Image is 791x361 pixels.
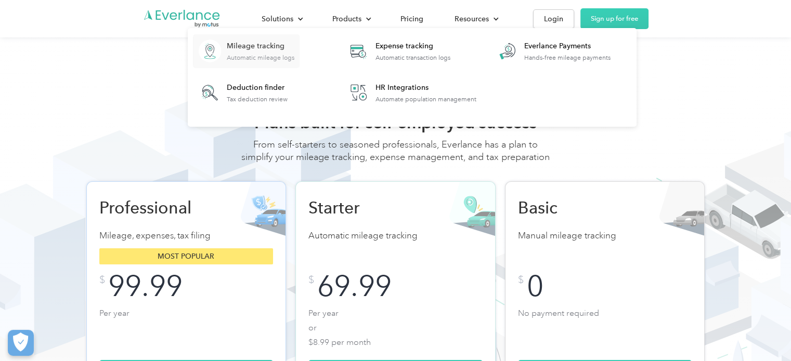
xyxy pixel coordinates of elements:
[375,96,476,103] div: Automate population management
[227,41,294,51] div: Mileage tracking
[251,10,312,28] div: Solutions
[400,12,423,25] div: Pricing
[99,275,105,285] div: $
[518,197,627,218] h2: Basic
[99,197,209,218] h2: Professional
[262,12,293,25] div: Solutions
[444,10,507,28] div: Resources
[193,34,300,68] a: Mileage trackingAutomatic mileage logs
[108,275,183,298] div: 99.99
[332,12,361,25] div: Products
[317,275,392,298] div: 69.99
[375,54,450,61] div: Automatic transaction logs
[527,275,543,298] div: 0
[99,306,274,347] p: Per year
[390,10,434,28] a: Pricing
[240,138,552,173] div: From self-starters to seasoned professionals, Everlance has a plan to simplify your mileage track...
[518,275,524,285] div: $
[308,306,483,347] p: Per year or $8.99 per month
[533,9,574,29] a: Login
[99,229,274,243] p: Mileage, expenses, tax filing
[518,229,692,243] p: Manual mileage tracking
[524,41,611,51] div: Everlance Payments
[227,96,288,103] div: Tax deduction review
[518,306,692,347] p: No payment required
[342,76,482,110] a: HR IntegrationsAutomate population management
[308,275,314,285] div: $
[308,229,483,243] p: Automatic mileage tracking
[375,41,450,51] div: Expense tracking
[342,34,456,68] a: Expense trackingAutomatic transaction logs
[8,330,34,356] button: Cookies Settings
[375,83,476,93] div: HR Integrations
[524,54,611,61] div: Hands-free mileage payments
[99,248,274,264] div: Most popular
[455,12,489,25] div: Resources
[308,197,418,218] h2: Starter
[322,10,380,28] div: Products
[193,76,293,110] a: Deduction finderTax deduction review
[490,34,616,68] a: Everlance PaymentsHands-free mileage payments
[227,54,294,61] div: Automatic mileage logs
[188,28,637,127] nav: Products
[580,8,649,29] a: Sign up for free
[227,83,288,93] div: Deduction finder
[544,12,563,25] div: Login
[143,9,221,29] a: Go to homepage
